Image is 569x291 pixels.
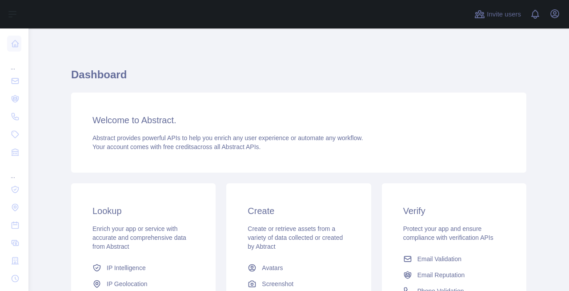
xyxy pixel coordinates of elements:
span: Your account comes with across all Abstract APIs. [92,143,260,150]
div: ... [7,53,21,71]
span: Invite users [487,9,521,20]
span: Email Validation [417,255,461,263]
span: IP Intelligence [107,263,146,272]
span: Screenshot [262,279,293,288]
span: Enrich your app or service with accurate and comprehensive data from Abstract [92,225,186,250]
h3: Create [248,205,349,217]
h1: Dashboard [71,68,526,89]
span: Protect your app and ensure compliance with verification APIs [403,225,493,241]
span: free credits [163,143,194,150]
h3: Verify [403,205,505,217]
span: IP Geolocation [107,279,148,288]
a: Email Reputation [400,267,509,283]
span: Abstract provides powerful APIs to help you enrich any user experience or automate any workflow. [92,134,363,141]
h3: Welcome to Abstract. [92,114,505,126]
h3: Lookup [92,205,194,217]
span: Email Reputation [417,271,465,279]
a: Email Validation [400,251,509,267]
div: ... [7,162,21,180]
span: Avatars [262,263,283,272]
span: Create or retrieve assets from a variety of data collected or created by Abtract [248,225,343,250]
a: Avatars [244,260,353,276]
a: IP Intelligence [89,260,198,276]
button: Invite users [473,7,523,21]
